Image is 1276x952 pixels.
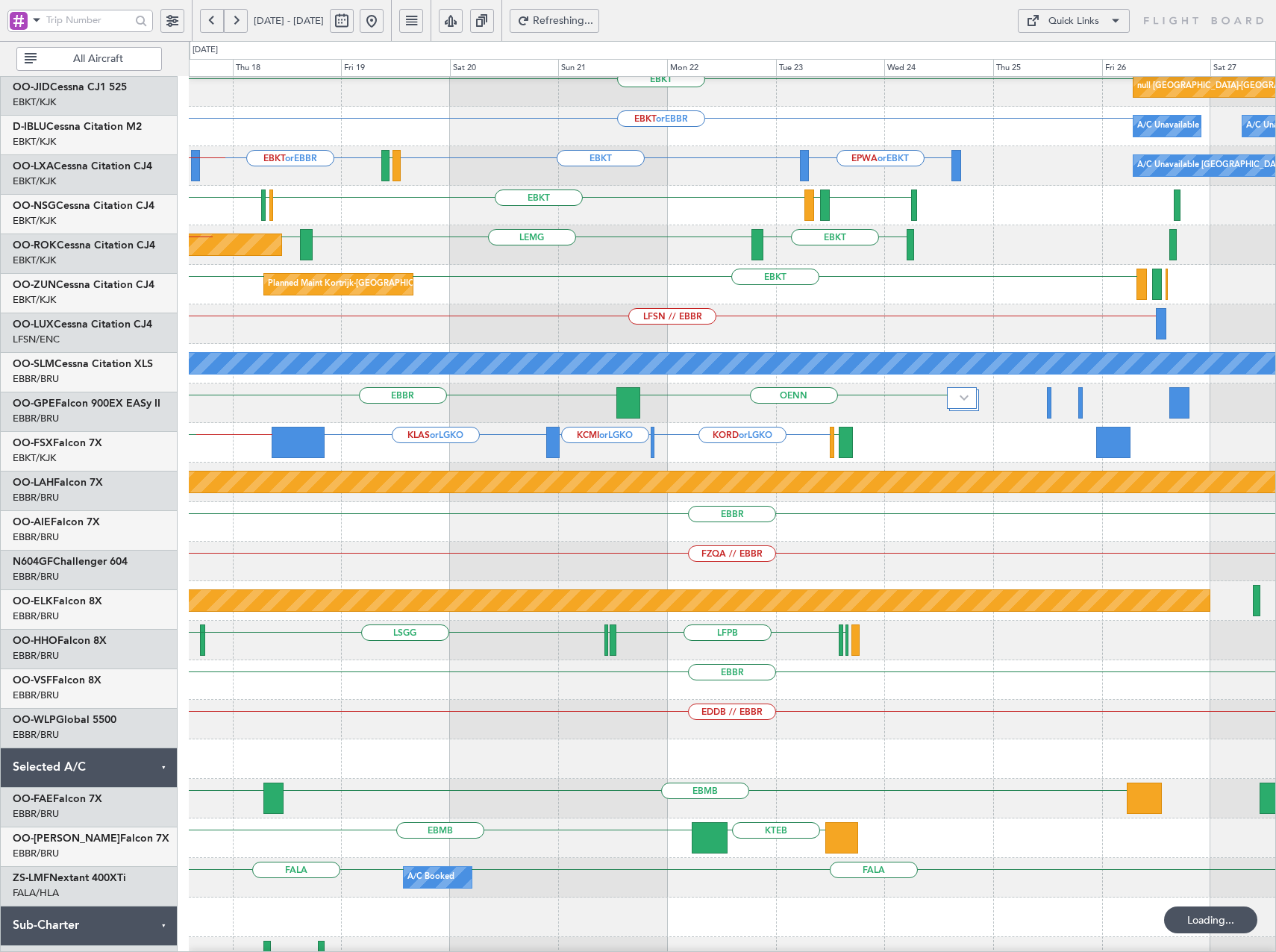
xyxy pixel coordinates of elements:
a: EBBR/BRU [13,610,59,623]
span: OO-SLM [13,359,54,369]
a: OO-WLPGlobal 5500 [13,715,116,725]
a: EBBR/BRU [13,649,59,663]
input: Trip Number [46,9,131,31]
div: A/C Booked [407,866,454,889]
span: OO-FSX [13,438,53,448]
span: OO-HHO [13,636,57,646]
a: EBKT/KJK [13,214,56,228]
div: Sun 21 [558,59,667,77]
button: All Aircraft [16,47,162,71]
span: ZS-LMF [13,873,49,883]
a: EBBR/BRU [13,728,59,742]
span: OO-NSG [13,201,56,211]
a: EBKT/KJK [13,95,56,109]
a: FALA/HLA [13,886,59,900]
span: OO-AIE [13,517,51,527]
a: OO-SLMCessna Citation XLS [13,359,153,369]
a: D-IBLUCessna Citation M2 [13,122,142,132]
a: EBBR/BRU [13,412,59,425]
a: EBBR/BRU [13,530,59,544]
div: Quick Links [1048,14,1099,29]
span: [DATE] - [DATE] [254,14,324,28]
a: EBBR/BRU [13,847,59,860]
a: LFSN/ENC [13,333,60,346]
button: Refreshing... [510,9,599,33]
span: OO-GPE [13,398,55,409]
button: Quick Links [1018,9,1130,33]
a: EBBR/BRU [13,372,59,386]
a: EBBR/BRU [13,807,59,821]
span: OO-[PERSON_NAME] [13,833,120,844]
span: D-IBLU [13,122,46,132]
span: OO-ROK [13,240,57,251]
span: OO-ELK [13,596,53,607]
div: Sat 20 [450,59,559,77]
a: OO-ZUNCessna Citation CJ4 [13,280,154,290]
span: OO-WLP [13,715,56,725]
a: EBBR/BRU [13,491,59,504]
a: OO-JIDCessna CJ1 525 [13,82,127,93]
span: OO-LAH [13,477,54,488]
a: OO-[PERSON_NAME]Falcon 7X [13,833,169,844]
a: EBKT/KJK [13,451,56,465]
a: EBKT/KJK [13,135,56,148]
div: Thu 25 [993,59,1102,77]
a: EBBR/BRU [13,689,59,702]
div: Wed 24 [884,59,993,77]
span: OO-VSF [13,675,52,686]
span: OO-LUX [13,319,54,330]
img: arrow-gray.svg [960,395,969,401]
div: Mon 22 [667,59,776,77]
div: [DATE] [193,44,218,57]
a: OO-AIEFalcon 7X [13,517,100,527]
a: EBKT/KJK [13,254,56,267]
a: OO-VSFFalcon 8X [13,675,101,686]
a: OO-ELKFalcon 8X [13,596,102,607]
a: OO-FAEFalcon 7X [13,794,102,804]
a: EBBR/BRU [13,570,59,583]
div: Thu 18 [233,59,342,77]
a: N604GFChallenger 604 [13,557,128,567]
span: OO-FAE [13,794,53,804]
a: OO-LAHFalcon 7X [13,477,103,488]
span: OO-ZUN [13,280,56,290]
div: Loading... [1164,906,1257,933]
a: OO-NSGCessna Citation CJ4 [13,201,154,211]
div: Fri 26 [1102,59,1211,77]
span: OO-JID [13,82,50,93]
div: Fri 19 [341,59,450,77]
a: OO-LXACessna Citation CJ4 [13,161,152,172]
a: OO-HHOFalcon 8X [13,636,107,646]
div: Tue 23 [776,59,885,77]
a: OO-FSXFalcon 7X [13,438,102,448]
a: OO-GPEFalcon 900EX EASy II [13,398,160,409]
span: N604GF [13,557,53,567]
a: ZS-LMFNextant 400XTi [13,873,126,883]
a: EBKT/KJK [13,175,56,188]
span: OO-LXA [13,161,54,172]
a: OO-ROKCessna Citation CJ4 [13,240,155,251]
span: Refreshing... [533,16,594,26]
a: EBKT/KJK [13,293,56,307]
a: OO-LUXCessna Citation CJ4 [13,319,152,330]
span: All Aircraft [40,54,157,64]
div: Planned Maint Kortrijk-[GEOGRAPHIC_DATA] [268,273,442,295]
